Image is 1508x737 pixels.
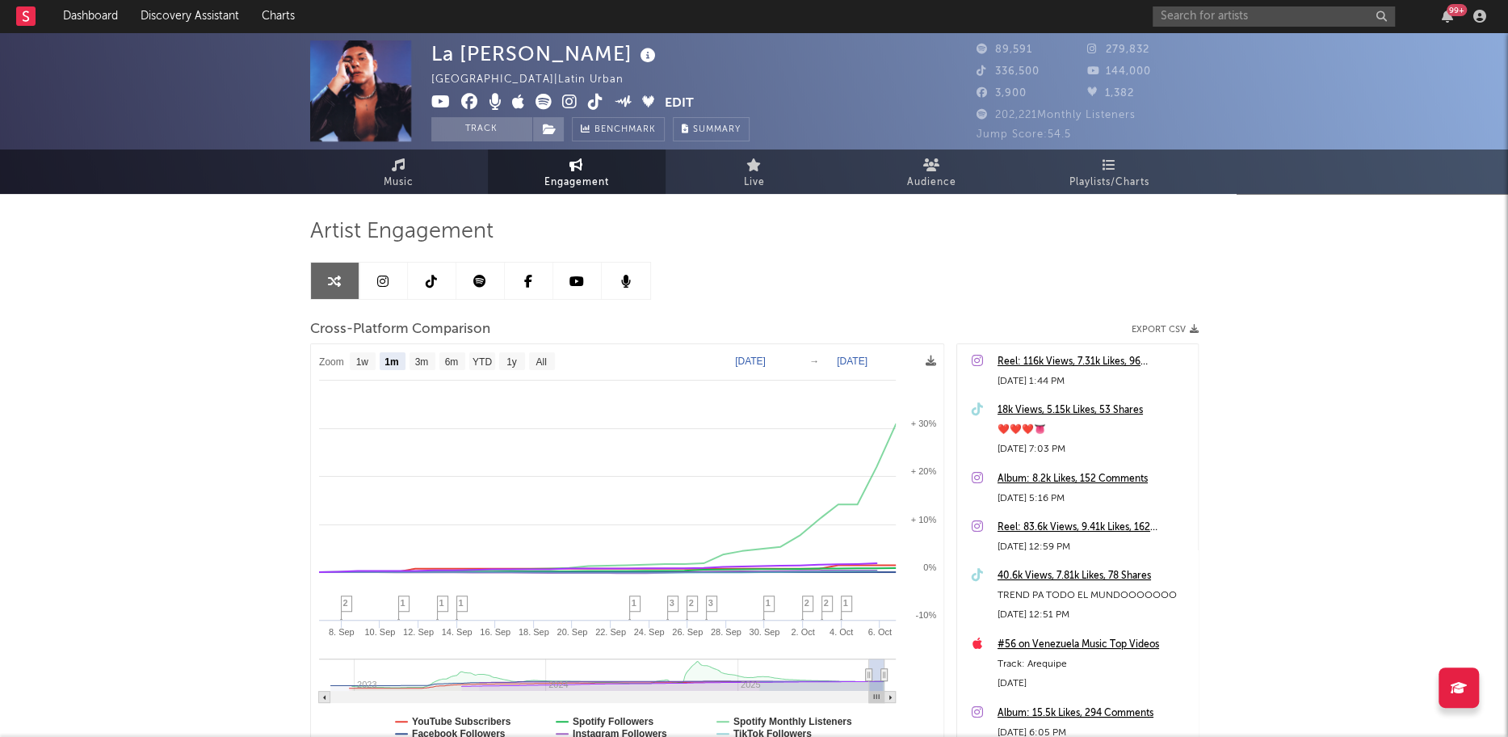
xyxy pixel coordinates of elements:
[998,352,1190,372] a: Reel: 116k Views, 7.31k Likes, 96 Comments
[439,598,444,608] span: 1
[414,356,428,368] text: 3m
[1021,150,1199,194] a: Playlists/Charts
[572,117,665,141] a: Benchmark
[837,356,867,367] text: [DATE]
[1087,66,1151,77] span: 144,000
[998,470,1190,489] a: Album: 8.2k Likes, 152 Comments
[364,627,395,637] text: 10. Sep
[733,716,851,727] text: Spotify Monthly Listeners
[998,566,1190,586] a: 40.6k Views, 7.81k Likes, 78 Shares
[544,173,609,192] span: Engagement
[1087,44,1149,55] span: 279,832
[915,610,936,620] text: -10%
[1153,6,1395,27] input: Search for artists
[673,117,750,141] button: Summary
[998,537,1190,557] div: [DATE] 12:59 PM
[633,627,664,637] text: 24. Sep
[998,372,1190,391] div: [DATE] 1:44 PM
[998,655,1190,674] div: Track: Arequipe
[444,356,458,368] text: 6m
[867,627,891,637] text: 6. Oct
[998,605,1190,625] div: [DATE] 12:51 PM
[766,598,771,608] span: 1
[923,562,936,572] text: 0%
[672,627,703,637] text: 26. Sep
[319,356,344,368] text: Zoom
[536,356,546,368] text: All
[310,150,488,194] a: Music
[666,150,843,194] a: Live
[843,150,1021,194] a: Audience
[665,94,694,114] button: Edit
[480,627,510,637] text: 16. Sep
[824,598,829,608] span: 2
[472,356,491,368] text: YTD
[708,598,713,608] span: 3
[441,627,472,637] text: 14. Sep
[998,674,1190,693] div: [DATE]
[998,420,1190,440] div: ❤️❤️❤️👅
[689,598,694,608] span: 2
[670,598,674,608] span: 3
[1447,4,1467,16] div: 99 +
[804,598,809,608] span: 2
[403,627,434,637] text: 12. Sep
[998,635,1190,655] a: #56 on Venezuela Music Top Videos
[355,356,368,368] text: 1w
[310,222,494,242] span: Artist Engagement
[459,598,464,608] span: 1
[431,70,642,90] div: [GEOGRAPHIC_DATA] | Latin Urban
[594,120,656,140] span: Benchmark
[431,40,660,67] div: La [PERSON_NAME]
[977,88,1027,99] span: 3,900
[998,489,1190,508] div: [DATE] 5:16 PM
[632,598,636,608] span: 1
[977,66,1040,77] span: 336,500
[572,716,653,727] text: Spotify Followers
[977,44,1032,55] span: 89,591
[384,356,398,368] text: 1m
[1069,173,1149,192] span: Playlists/Charts
[488,150,666,194] a: Engagement
[518,627,548,637] text: 18. Sep
[829,627,852,637] text: 4. Oct
[809,356,819,367] text: →
[328,627,354,637] text: 8. Sep
[693,125,741,134] span: Summary
[506,356,517,368] text: 1y
[1132,325,1199,335] button: Export CSV
[557,627,587,637] text: 20. Sep
[907,173,956,192] span: Audience
[910,419,936,428] text: + 30%
[343,598,348,608] span: 2
[910,515,936,524] text: + 10%
[998,518,1190,537] a: Reel: 83.6k Views, 9.41k Likes, 162 Comments
[977,129,1071,140] span: Jump Score: 54.5
[977,110,1136,120] span: 202,221 Monthly Listeners
[384,173,414,192] span: Music
[310,320,490,339] span: Cross-Platform Comparison
[843,598,848,608] span: 1
[412,716,511,727] text: YouTube Subscribers
[910,466,936,476] text: + 20%
[401,598,405,608] span: 1
[998,704,1190,723] a: Album: 15.5k Likes, 294 Comments
[595,627,626,637] text: 22. Sep
[791,627,814,637] text: 2. Oct
[998,586,1190,605] div: TREND PA TODO EL MUNDOOOOOOO
[749,627,779,637] text: 30. Sep
[1087,88,1134,99] span: 1,382
[431,117,532,141] button: Track
[1442,10,1453,23] button: 99+
[710,627,741,637] text: 28. Sep
[998,401,1190,420] a: 18k Views, 5.15k Likes, 53 Shares
[735,356,766,367] text: [DATE]
[744,173,765,192] span: Live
